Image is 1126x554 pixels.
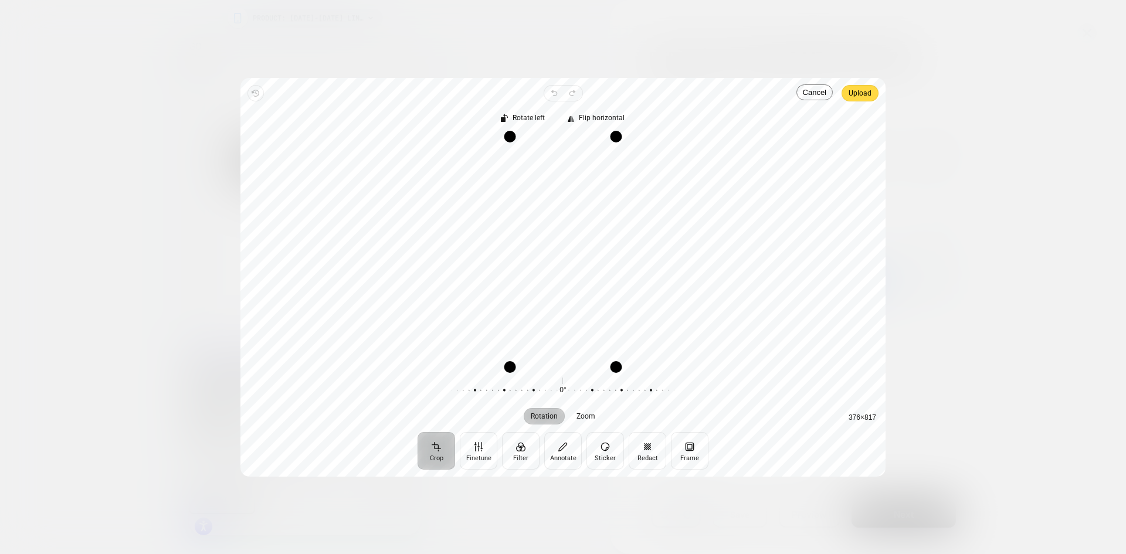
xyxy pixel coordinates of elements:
[586,432,624,470] button: Sticker
[513,114,545,122] span: Rotate left
[504,137,516,367] div: Drag edge l
[796,84,833,100] button: Cancel
[418,432,455,470] button: Crop
[9,5,45,40] button: Open LiveChat chat widget
[842,85,879,101] button: Upload
[510,361,616,373] div: Drag edge b
[45,380,137,389] span: OUR CONVERSION KIT PRICE
[671,432,708,470] button: Frame
[47,363,83,373] span: 1 Reviews
[576,413,595,420] span: Zoom
[579,114,625,122] span: Flip horizontal
[569,408,602,424] button: Zoom
[629,432,666,470] button: Redact
[849,86,871,100] span: Upload
[133,307,157,316] span: FF140
[531,413,558,420] span: Rotation
[502,432,540,470] button: Filter
[524,408,565,424] button: Rotation
[504,361,516,373] div: Drag corner bl
[561,111,632,127] button: Flip horizontal
[510,131,616,142] div: Drag edge t
[114,307,131,316] span: SKU:
[504,131,516,142] div: Drag corner tl
[495,111,552,127] button: Rotate left
[610,131,622,142] div: Drag corner tr
[610,361,622,373] div: Drag corner br
[460,432,497,470] button: Finetune
[610,137,622,367] div: Drag edge r
[113,307,157,316] span: |
[544,432,582,470] button: Annotate
[23,35,209,220] img: Strutmasters Conversion Kits 1984-1987 Lincoln Continental 4-Wheel Air Suspension Conversion Kit ...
